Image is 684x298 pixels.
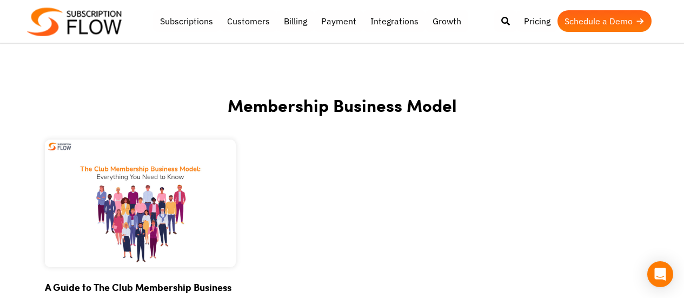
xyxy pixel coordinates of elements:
[557,10,652,32] a: Schedule a Demo
[45,140,236,267] img: Club Membership Business Model Everything You Need to Know
[153,10,220,32] a: Subscriptions
[27,8,122,36] img: Subscriptionflow
[517,10,557,32] a: Pricing
[277,10,314,32] a: Billing
[363,10,426,32] a: Integrations
[314,10,363,32] a: Payment
[426,10,468,32] a: Growth
[647,261,673,287] div: Open Intercom Messenger
[18,97,667,140] h2: Membership Business Model
[220,10,277,32] a: Customers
